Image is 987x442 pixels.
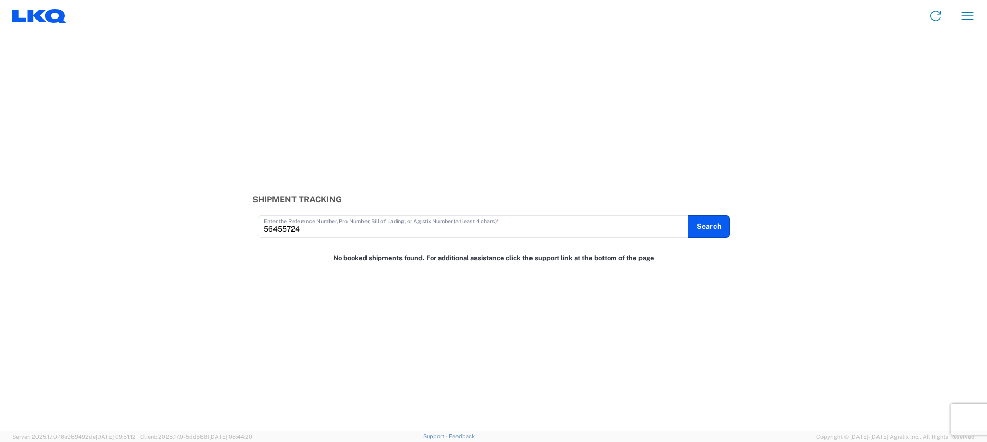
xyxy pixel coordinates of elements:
[449,433,475,439] a: Feedback
[96,434,136,440] span: [DATE] 09:51:12
[140,434,252,440] span: Client: 2025.17.0-5dd568f
[423,433,449,439] a: Support
[209,434,252,440] span: [DATE] 08:44:20
[247,249,740,269] div: No booked shipments found. For additional assistance click the support link at the bottom of the ...
[688,215,730,238] button: Search
[252,195,735,204] h3: Shipment Tracking
[816,432,975,441] span: Copyright © [DATE]-[DATE] Agistix Inc., All Rights Reserved
[12,434,136,440] span: Server: 2025.17.0-16a969492de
